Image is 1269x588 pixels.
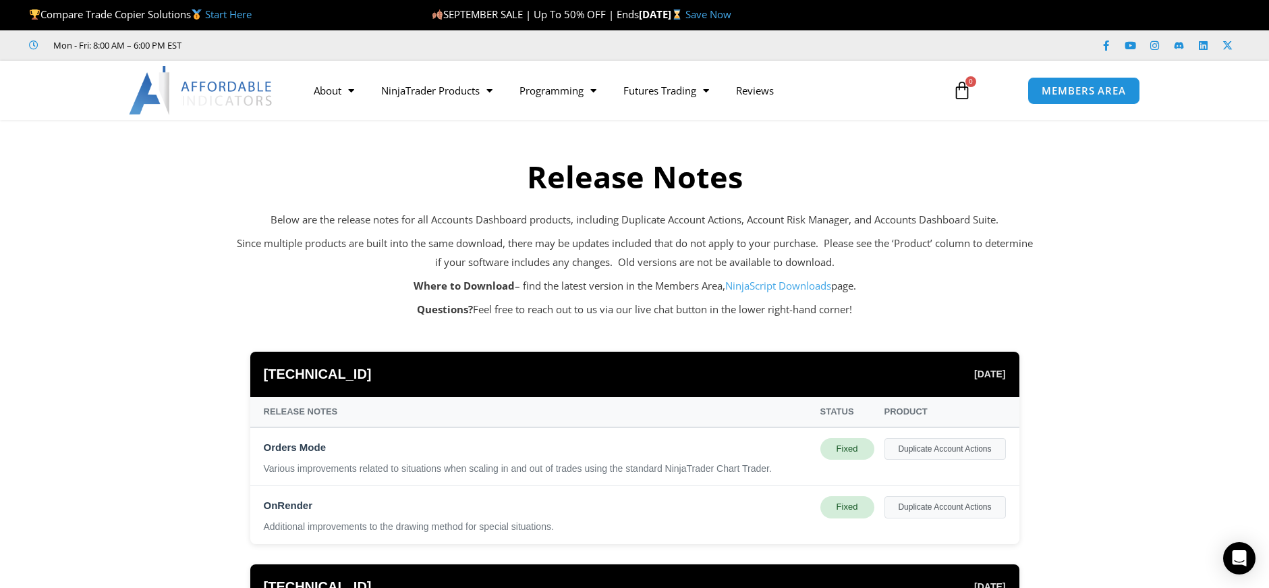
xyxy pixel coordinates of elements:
p: Since multiple products are built into the same download, there may be updates included that do n... [237,234,1033,272]
div: OnRender [264,496,810,515]
p: Below are the release notes for all Accounts Dashboard products, including Duplicate Account Acti... [237,211,1033,230]
iframe: Customer reviews powered by Trustpilot [200,38,403,52]
a: Futures Trading [610,75,723,106]
a: Save Now [685,7,731,21]
span: SEPTEMBER SALE | Up To 50% OFF | Ends [432,7,639,21]
a: NinjaScript Downloads [725,279,831,292]
span: [TECHNICAL_ID] [264,362,372,387]
div: Duplicate Account Actions [884,438,1006,460]
a: Start Here [205,7,252,21]
a: MEMBERS AREA [1027,77,1140,105]
a: 0 [932,71,992,110]
a: Reviews [723,75,787,106]
div: Status [820,404,874,420]
strong: [DATE] [639,7,685,21]
span: 0 [965,76,976,87]
span: Compare Trade Copier Solutions [29,7,252,21]
a: About [300,75,368,106]
div: Release Notes [264,404,810,420]
img: LogoAI | Affordable Indicators – NinjaTrader [129,66,274,115]
p: – find the latest version in the Members Area, page. [237,277,1033,296]
div: Various improvements related to situations when scaling in and out of trades using the standard N... [264,462,810,476]
p: Feel free to reach out to us via our live chat button in the lower right-hand corner! [237,300,1033,319]
nav: Menu [300,75,937,106]
div: Fixed [820,496,874,518]
div: Open Intercom Messenger [1223,542,1256,574]
img: 🥇 [192,9,202,20]
div: Orders Mode [264,438,810,457]
div: Duplicate Account Actions [884,496,1006,518]
div: Fixed [820,438,874,460]
strong: Where to Download [414,279,515,292]
h2: Release Notes [237,157,1033,197]
span: Mon - Fri: 8:00 AM – 6:00 PM EST [50,37,181,53]
a: Programming [506,75,610,106]
img: ⌛ [672,9,682,20]
div: Additional improvements to the drawing method for special situations. [264,520,810,534]
img: 🏆 [30,9,40,20]
span: [DATE] [974,365,1005,383]
span: MEMBERS AREA [1042,86,1126,96]
a: NinjaTrader Products [368,75,506,106]
strong: Questions? [417,302,473,316]
div: Product [884,404,1006,420]
img: 🍂 [432,9,443,20]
